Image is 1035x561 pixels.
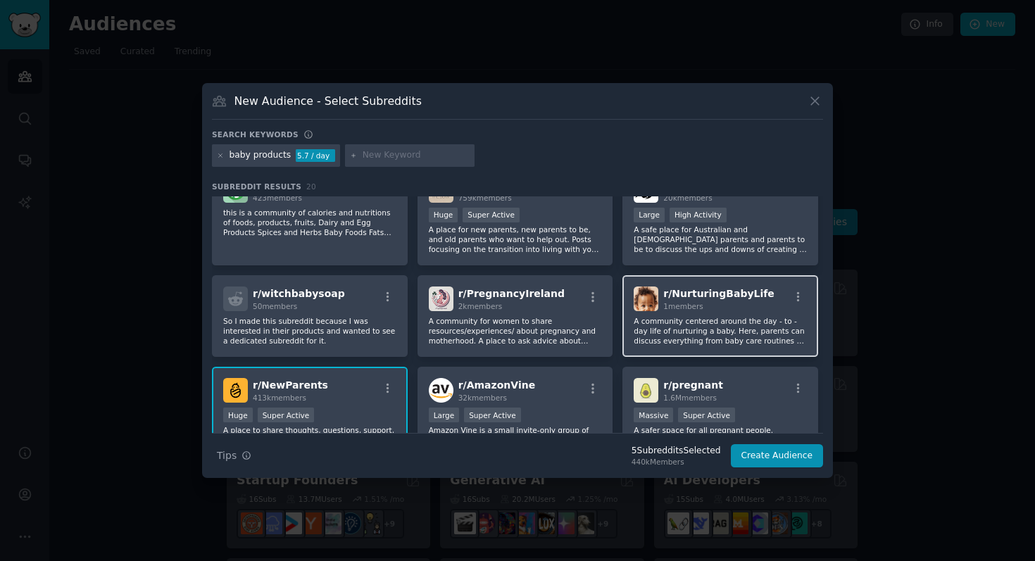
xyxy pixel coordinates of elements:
span: r/ PregnancyIreland [458,288,565,299]
p: A safer space for all pregnant people. [634,425,807,435]
img: NurturingBabyLife [634,286,658,311]
div: Huge [429,208,458,222]
span: r/ pregnant [663,379,723,391]
div: Large [429,408,460,422]
div: Super Active [258,408,315,422]
p: So I made this subreddit because I was interested in their products and wanted to see a dedicated... [223,316,396,346]
div: Large [634,208,665,222]
div: Massive [634,408,673,422]
span: 1.6M members [663,393,717,402]
span: r/ AmazonVine [458,379,535,391]
span: Tips [217,448,237,463]
p: A community for women to share resources/experiences/ about pregnancy and motherhood. A place to ... [429,316,602,346]
span: 50 members [253,302,297,310]
span: r/ NurturingBabyLife [663,288,774,299]
span: 2k members [458,302,503,310]
span: 1 members [663,302,703,310]
p: A place for new parents, new parents to be, and old parents who want to help out. Posts focusing ... [429,225,602,254]
img: AmazonVine [429,378,453,403]
span: 759k members [458,194,512,202]
input: New Keyword [363,149,470,162]
div: Super Active [463,208,520,222]
p: Amazon Vine is a small invite-only group of prestigious product reviewers. This subreddit is only... [429,425,602,455]
span: r/ witchbabysoap [253,288,345,299]
span: 20 [306,182,316,191]
span: 32k members [458,393,507,402]
div: Super Active [678,408,735,422]
span: 20k members [663,194,712,202]
button: Tips [212,443,256,468]
div: 440k Members [632,457,721,467]
p: A safe place for Australian and [DEMOGRAPHIC_DATA] parents and parents to be to discuss the ups a... [634,225,807,254]
p: A community centered around the day - to - day life of nurturing a baby. Here, parents can discus... [634,316,807,346]
span: 413k members [253,393,306,402]
img: pregnant [634,378,658,403]
img: PregnancyIreland [429,286,453,311]
div: High Activity [670,208,727,222]
h3: Search keywords [212,130,299,139]
p: A place to share thoughts, questions, support, and tips about being a new parent to a young child. [223,425,396,455]
div: Super Active [464,408,521,422]
span: r/ NewParents [253,379,328,391]
div: 5 Subreddit s Selected [632,445,721,458]
img: NewParents [223,378,248,403]
h3: New Audience - Select Subreddits [234,94,422,108]
div: baby products [230,149,291,162]
span: Subreddit Results [212,182,301,191]
span: 423 members [253,194,302,202]
p: this is a community of calories and nutritions of foods, products, fruits, Dairy and Egg Products... [223,208,396,237]
button: Create Audience [731,444,824,468]
div: Huge [223,408,253,422]
div: 5.7 / day [296,149,335,162]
